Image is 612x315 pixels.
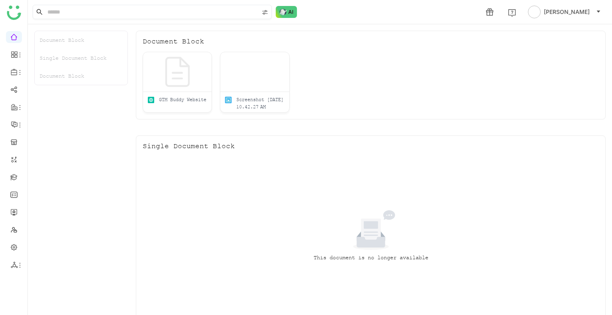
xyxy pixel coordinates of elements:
[35,31,127,49] div: Document Block
[143,37,204,45] div: Document Block
[35,67,127,85] div: Document Block
[526,6,602,18] button: [PERSON_NAME]
[143,142,235,150] div: Single Document Block
[220,52,289,92] img: 6858f8b3594932469e840d5a
[528,6,541,18] img: avatar
[159,96,206,103] div: GTM Buddy Website
[35,49,127,67] div: Single Document Block
[262,9,268,16] img: search-type.svg
[544,8,590,16] span: [PERSON_NAME]
[508,9,516,17] img: help.svg
[236,96,285,110] div: Screenshot [DATE] 10.42.27 AM
[224,96,232,104] img: png.svg
[7,6,21,20] img: logo
[158,52,197,92] img: default-img.svg
[314,253,428,262] div: This document is no longer available
[147,96,155,104] img: article.svg
[276,6,297,18] img: ask-buddy-normal.svg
